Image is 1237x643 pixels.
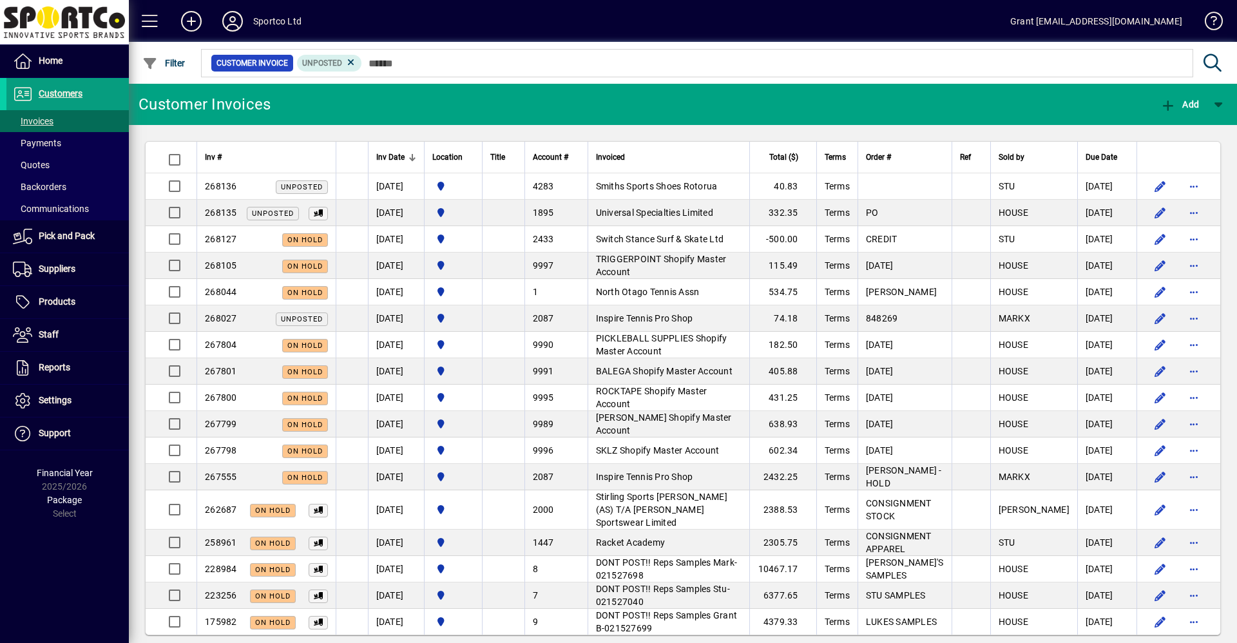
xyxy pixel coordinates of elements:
[432,615,474,629] span: Sportco Ltd Warehouse
[1077,253,1136,279] td: [DATE]
[142,58,186,68] span: Filter
[376,150,416,164] div: Inv Date
[960,150,971,164] span: Ref
[368,556,424,582] td: [DATE]
[255,566,291,574] span: On hold
[490,150,505,164] span: Title
[1184,202,1204,223] button: More options
[39,428,71,438] span: Support
[749,490,816,530] td: 2388.53
[205,617,237,627] span: 175982
[596,584,730,607] span: DONT POST!! Reps Samples Stu-021527040
[205,150,328,164] div: Inv #
[205,260,237,271] span: 268105
[866,465,942,488] span: [PERSON_NAME] - HOLD
[432,232,474,246] span: Sportco Ltd Warehouse
[1160,99,1199,110] span: Add
[1086,150,1117,164] span: Due Date
[253,11,302,32] div: Sportco Ltd
[999,504,1069,515] span: [PERSON_NAME]
[39,395,72,405] span: Settings
[1184,308,1204,329] button: More options
[866,419,894,429] span: [DATE]
[6,198,129,220] a: Communications
[749,582,816,609] td: 6377.65
[866,234,897,244] span: CREDIT
[287,421,323,429] span: On hold
[999,181,1015,191] span: STU
[1195,3,1221,44] a: Knowledge Base
[1150,361,1171,381] button: Edit
[368,332,424,358] td: [DATE]
[866,150,944,164] div: Order #
[13,182,66,192] span: Backorders
[825,590,850,600] span: Terms
[6,220,129,253] a: Pick and Pack
[749,173,816,200] td: 40.83
[1184,585,1204,606] button: More options
[432,470,474,484] span: Sportco Ltd Warehouse
[533,260,554,271] span: 9997
[749,279,816,305] td: 534.75
[749,200,816,226] td: 332.35
[749,530,816,556] td: 2305.75
[1077,437,1136,464] td: [DATE]
[281,183,323,191] span: Unposted
[749,385,816,411] td: 431.25
[825,340,850,350] span: Terms
[205,234,237,244] span: 268127
[205,564,237,574] span: 228984
[205,340,237,350] span: 267804
[866,498,932,521] span: CONSIGNMENT STOCK
[368,226,424,253] td: [DATE]
[287,474,323,482] span: On hold
[1077,556,1136,582] td: [DATE]
[368,464,424,490] td: [DATE]
[376,150,405,164] span: Inv Date
[1077,305,1136,332] td: [DATE]
[825,504,850,515] span: Terms
[999,537,1015,548] span: STU
[749,253,816,279] td: 115.49
[1184,611,1204,632] button: More options
[866,590,926,600] span: STU SAMPLES
[825,537,850,548] span: Terms
[749,305,816,332] td: 74.18
[1150,229,1171,249] button: Edit
[960,150,983,164] div: Ref
[999,150,1069,164] div: Sold by
[596,287,700,297] span: North Otago Tennis Assn
[432,258,474,273] span: Sportco Ltd Warehouse
[368,530,424,556] td: [DATE]
[13,116,53,126] span: Invoices
[1077,464,1136,490] td: [DATE]
[432,364,474,378] span: Sportco Ltd Warehouse
[139,94,271,115] div: Customer Invoices
[432,285,474,299] span: Sportco Ltd Warehouse
[1184,229,1204,249] button: More options
[205,366,237,376] span: 267801
[368,305,424,332] td: [DATE]
[596,150,742,164] div: Invoiced
[533,366,554,376] span: 9991
[6,253,129,285] a: Suppliers
[825,445,850,456] span: Terms
[1150,414,1171,434] button: Edit
[6,385,129,417] a: Settings
[533,340,554,350] span: 9990
[596,313,693,323] span: Inspire Tennis Pro Shop
[1077,582,1136,609] td: [DATE]
[1184,532,1204,553] button: More options
[39,362,70,372] span: Reports
[432,535,474,550] span: Sportco Ltd Warehouse
[281,315,323,323] span: Unposted
[749,556,816,582] td: 10467.17
[432,562,474,576] span: Sportco Ltd Warehouse
[866,207,879,218] span: PO
[533,234,554,244] span: 2433
[368,253,424,279] td: [DATE]
[596,366,733,376] span: BALEGA Shopify Master Account
[1150,585,1171,606] button: Edit
[533,472,554,482] span: 2087
[39,296,75,307] span: Products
